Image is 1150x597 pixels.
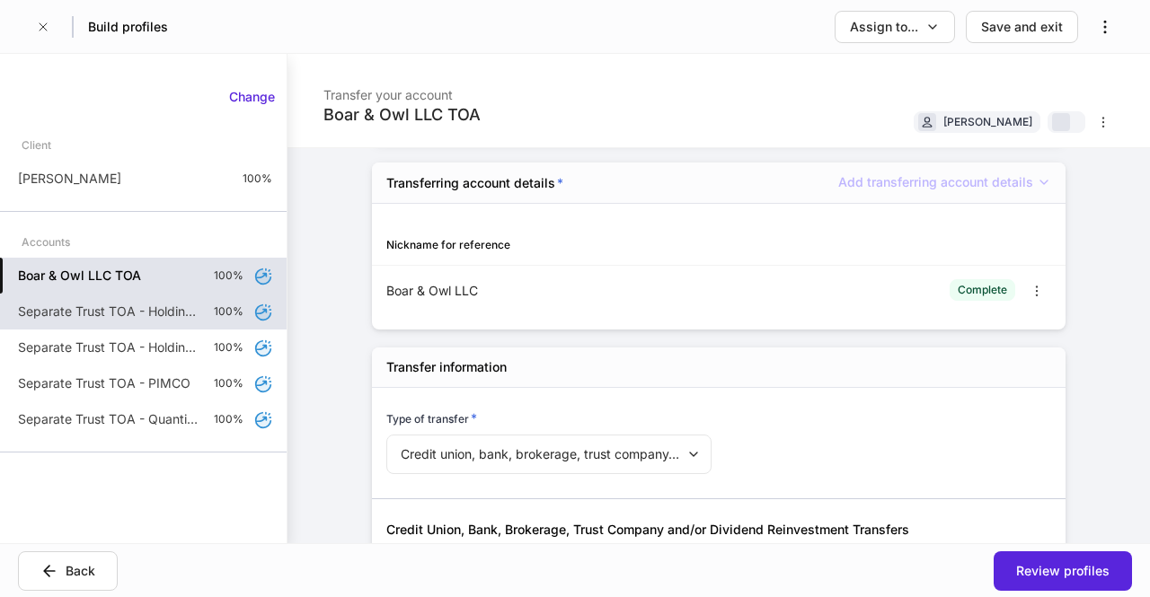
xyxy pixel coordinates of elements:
div: Save and exit [981,18,1063,36]
button: Assign to... [835,11,955,43]
button: Change [217,83,287,111]
p: 100% [214,304,243,319]
p: [PERSON_NAME] [18,170,121,188]
button: Review profiles [994,551,1132,591]
div: [PERSON_NAME] [943,113,1032,130]
div: Back [66,562,95,580]
button: Back [18,551,118,591]
p: Separate Trust TOA - Quantinno [18,410,199,428]
p: Separate Trust TOA - Holdings 2 [18,338,199,356]
div: Boar & Owl LLC [386,282,719,300]
div: Add transferring account details [838,173,1051,192]
p: 100% [214,340,243,355]
p: Separate Trust TOA - Holdings 1 [18,303,199,320]
div: Assign to... [850,18,918,36]
p: 100% [214,268,243,283]
div: Transfer your account [323,75,481,104]
div: Review profiles [1016,562,1110,580]
h5: Boar & Owl LLC TOA [18,267,141,285]
h5: Build profiles [88,18,168,36]
h6: Type of transfer [386,409,477,427]
p: Separate Trust TOA - PIMCO [18,374,190,392]
p: 100% [214,376,243,391]
div: Change [229,88,275,106]
div: Complete [958,281,1007,298]
div: Credit union, bank, brokerage, trust company, and/or dividend reinvestment transfer [386,435,711,474]
button: Save and exit [966,11,1078,43]
h5: Credit Union, Bank, Brokerage, Trust Company and/or Dividend Reinvestment Transfers [386,521,1051,539]
div: Client [22,129,51,161]
div: Nickname for reference [386,236,719,253]
div: Accounts [22,226,70,258]
p: 100% [243,171,272,186]
h5: Transferring account details [386,174,563,192]
p: 100% [214,412,243,426]
div: A maximum of 1 is allowed for this form. [838,173,1051,192]
h5: Transfer information [386,358,507,376]
div: Boar & Owl LLC TOA [323,104,481,126]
